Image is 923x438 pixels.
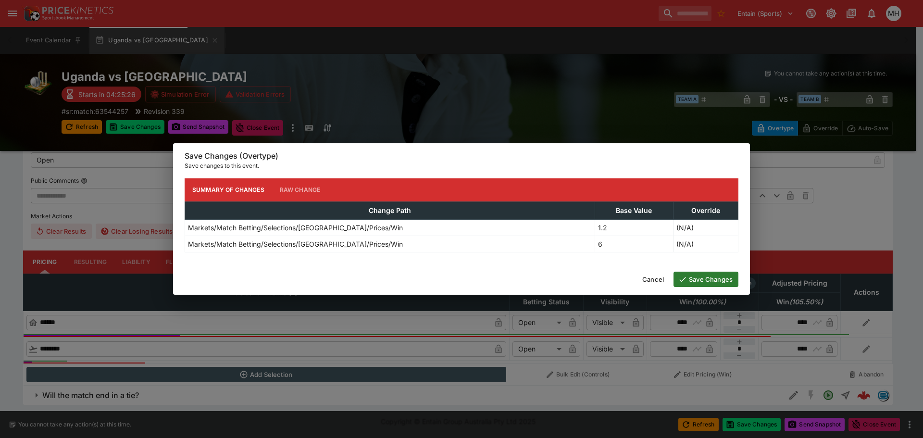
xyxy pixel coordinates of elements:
[185,178,272,201] button: Summary of Changes
[674,272,738,287] button: Save Changes
[188,239,403,249] p: Markets/Match Betting/Selections/[GEOGRAPHIC_DATA]/Prices/Win
[188,223,403,233] p: Markets/Match Betting/Selections/[GEOGRAPHIC_DATA]/Prices/Win
[595,236,673,252] td: 6
[185,161,738,171] p: Save changes to this event.
[673,201,738,219] th: Override
[595,219,673,236] td: 1.2
[185,151,738,161] h6: Save Changes (Overtype)
[636,272,670,287] button: Cancel
[595,201,673,219] th: Base Value
[272,178,328,201] button: Raw Change
[185,201,595,219] th: Change Path
[673,236,738,252] td: (N/A)
[673,219,738,236] td: (N/A)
